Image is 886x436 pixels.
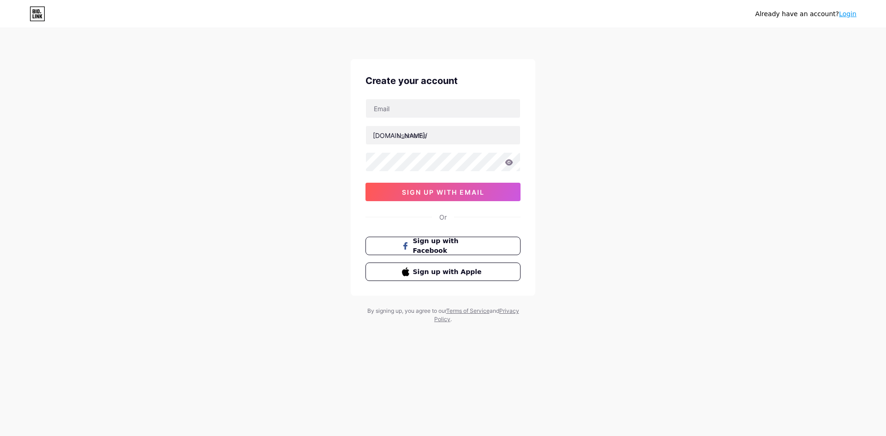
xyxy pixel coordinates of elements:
a: Login [839,10,856,18]
span: Sign up with Apple [413,267,485,277]
div: Already have an account? [755,9,856,19]
button: Sign up with Facebook [365,237,521,255]
span: Sign up with Facebook [413,236,485,256]
div: By signing up, you agree to our and . [365,307,521,323]
button: Sign up with Apple [365,263,521,281]
span: sign up with email [402,188,485,196]
a: Terms of Service [446,307,490,314]
button: sign up with email [365,183,521,201]
div: Or [439,212,447,222]
input: username [366,126,520,144]
div: Create your account [365,74,521,88]
div: [DOMAIN_NAME]/ [373,131,427,140]
input: Email [366,99,520,118]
